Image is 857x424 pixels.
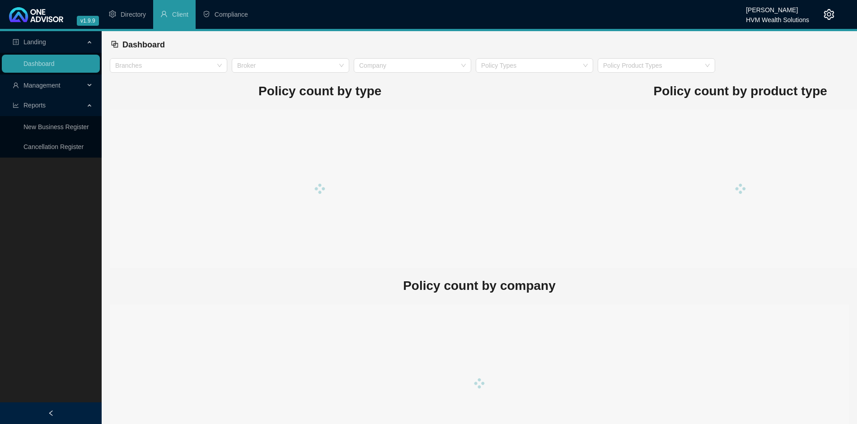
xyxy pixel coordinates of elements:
span: Client [172,11,188,18]
span: setting [824,9,834,20]
span: v1.9.9 [77,16,99,26]
span: block [111,40,119,48]
h1: Policy count by company [110,276,849,296]
span: Directory [121,11,146,18]
img: 2df55531c6924b55f21c4cf5d4484680-logo-light.svg [9,7,63,22]
span: Reports [23,102,46,109]
span: left [48,410,54,416]
a: New Business Register [23,123,89,130]
h1: Policy count by type [110,81,530,101]
span: setting [109,10,116,18]
span: user [13,82,19,89]
span: safety [203,10,210,18]
a: Cancellation Register [23,143,84,150]
span: user [160,10,168,18]
span: line-chart [13,102,19,108]
div: HVM Wealth Solutions [746,12,809,22]
span: Compliance [215,11,248,18]
span: profile [13,39,19,45]
a: Dashboard [23,60,55,67]
div: [PERSON_NAME] [746,2,809,12]
span: Landing [23,38,46,46]
span: Management [23,82,61,89]
span: Dashboard [122,40,165,49]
